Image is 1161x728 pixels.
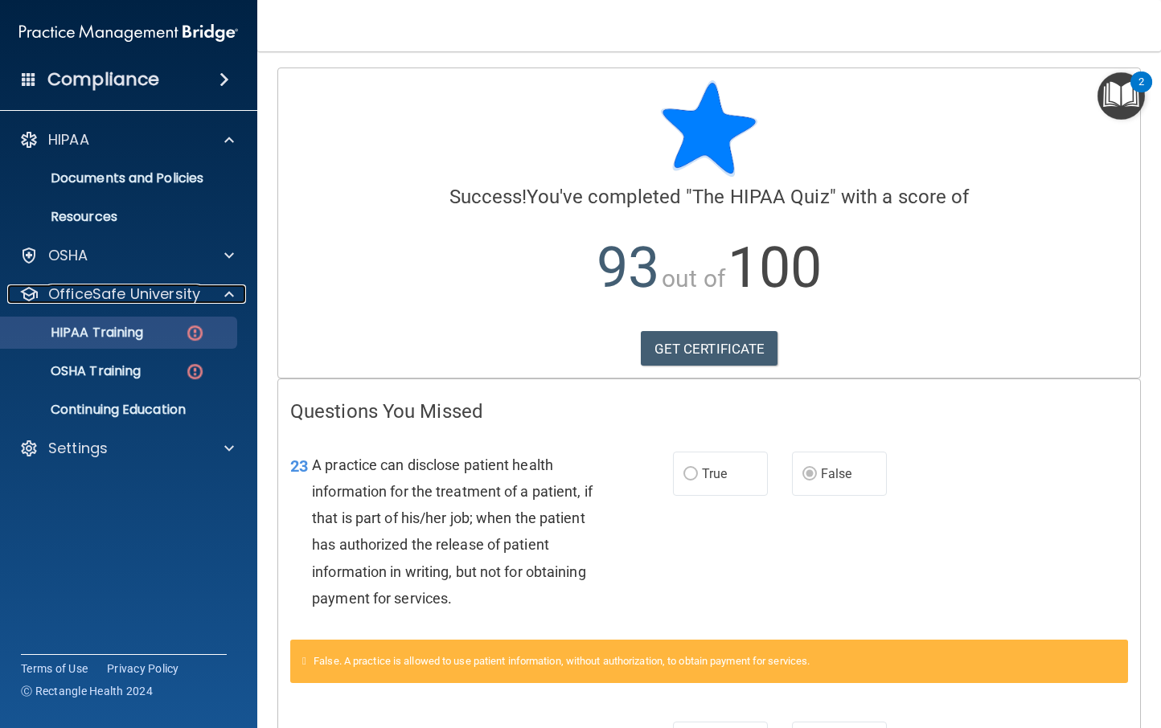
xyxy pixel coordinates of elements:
[662,264,725,292] span: out of
[1138,82,1144,103] div: 2
[597,235,659,301] span: 93
[661,80,757,177] img: blue-star-rounded.9d042014.png
[290,401,1128,422] h4: Questions You Missed
[449,186,527,208] span: Success!
[19,130,234,149] a: HIPAA
[21,683,153,699] span: Ⓒ Rectangle Health 2024
[290,456,308,476] span: 23
[702,466,727,481] span: True
[185,323,205,343] img: danger-circle.6113f641.png
[10,170,230,186] p: Documents and Policies
[683,468,698,481] input: True
[1097,72,1145,120] button: Open Resource Center, 2 new notifications
[10,363,141,379] p: OSHA Training
[47,68,159,91] h4: Compliance
[290,186,1128,207] h4: You've completed " " with a score of
[821,466,852,481] span: False
[21,661,88,677] a: Terms of Use
[19,246,234,265] a: OSHA
[185,362,205,382] img: danger-circle.6113f641.png
[48,439,108,458] p: Settings
[1081,617,1142,678] iframe: Drift Widget Chat Controller
[314,655,810,667] span: False. A practice is allowed to use patient information, without authorization, to obtain payment...
[19,439,234,458] a: Settings
[48,246,88,265] p: OSHA
[48,130,89,149] p: HIPAA
[10,402,230,418] p: Continuing Education
[312,456,593,607] span: A practice can disclose patient health information for the treatment of a patient, if that is par...
[10,325,143,341] p: HIPAA Training
[641,331,778,366] a: GET CERTIFICATE
[728,235,822,301] span: 100
[692,186,829,208] span: The HIPAA Quiz
[19,284,234,304] a: OfficeSafe University
[10,209,230,225] p: Resources
[107,661,179,677] a: Privacy Policy
[48,284,200,304] p: OfficeSafe University
[19,17,238,49] img: PMB logo
[802,468,817,481] input: False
